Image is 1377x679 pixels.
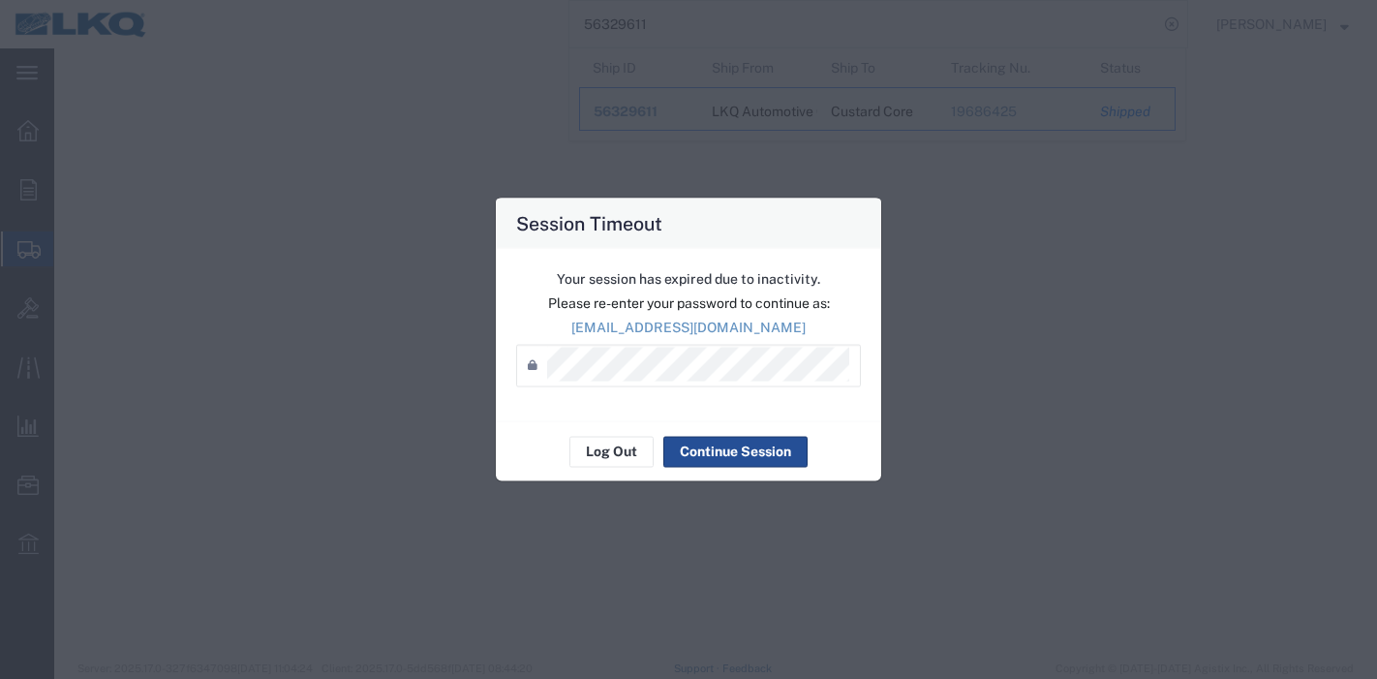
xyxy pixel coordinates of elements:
p: Your session has expired due to inactivity. [516,268,861,289]
h4: Session Timeout [516,208,662,236]
p: [EMAIL_ADDRESS][DOMAIN_NAME] [516,317,861,337]
p: Please re-enter your password to continue as: [516,293,861,313]
button: Continue Session [663,436,808,467]
button: Log Out [569,436,654,467]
